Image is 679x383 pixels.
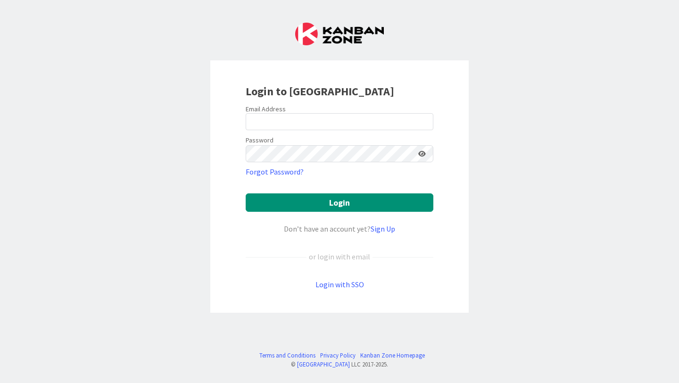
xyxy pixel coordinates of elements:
a: Privacy Policy [320,351,356,360]
button: Login [246,193,433,212]
div: © LLC 2017- 2025 . [255,360,425,369]
a: Terms and Conditions [259,351,315,360]
a: Kanban Zone Homepage [360,351,425,360]
a: Sign Up [371,224,395,233]
a: Login with SSO [315,280,364,289]
img: Kanban Zone [295,23,384,45]
a: [GEOGRAPHIC_DATA] [297,360,350,368]
label: Email Address [246,105,286,113]
b: Login to [GEOGRAPHIC_DATA] [246,84,394,99]
a: Forgot Password? [246,166,304,177]
label: Password [246,135,273,145]
div: Don’t have an account yet? [246,223,433,234]
div: or login with email [306,251,373,262]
